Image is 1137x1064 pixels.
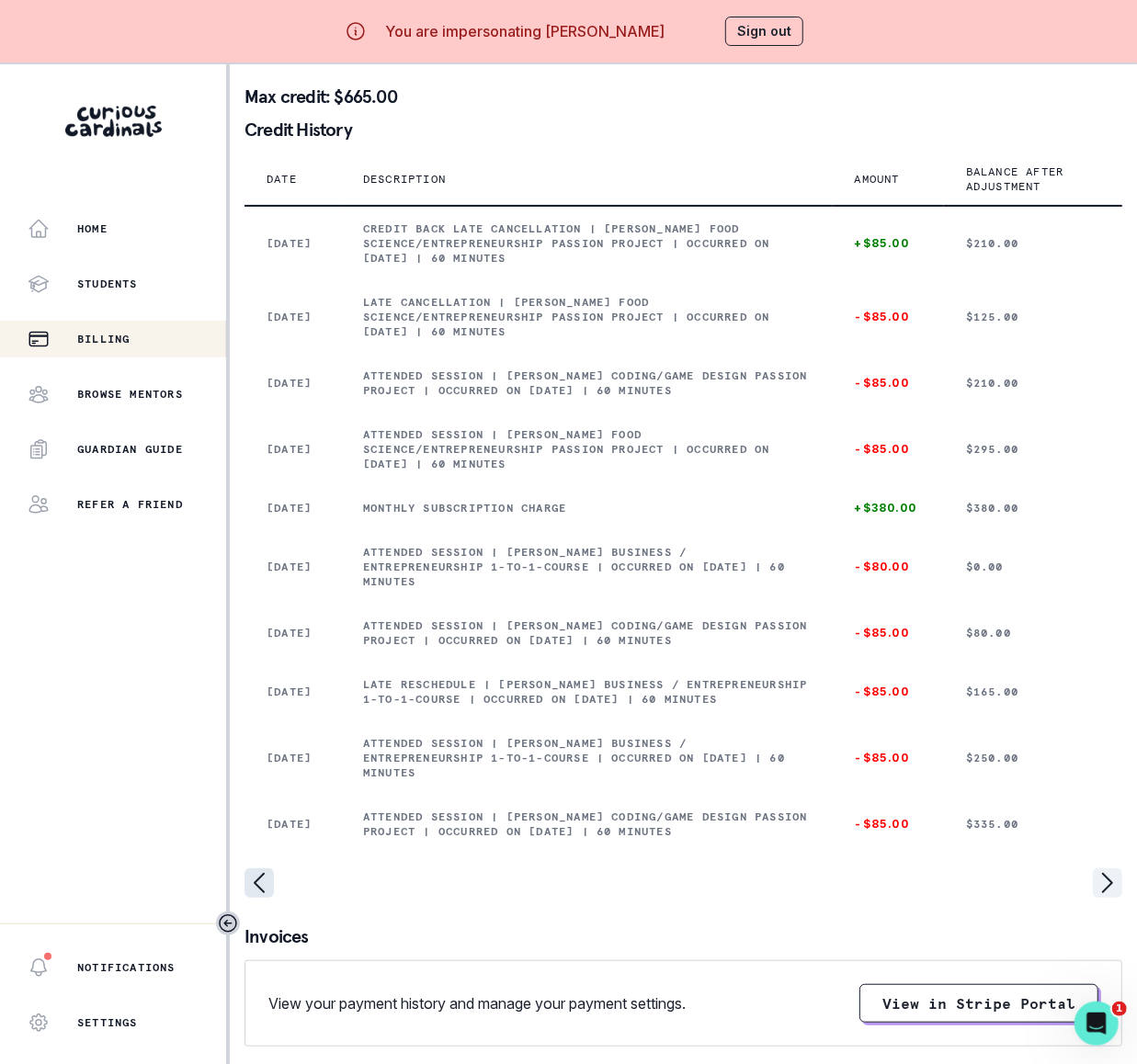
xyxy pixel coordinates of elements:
button: Sign out [725,17,803,46]
p: Description [363,172,446,187]
p: $380.00 [966,501,1100,515]
p: +$85.00 [855,236,922,251]
p: Invoices [244,927,1122,945]
p: Attended session | [PERSON_NAME] Coding/Game Design Passion Project | Occurred on [DATE] | 60 min... [363,809,811,839]
p: You are impersonating [PERSON_NAME] [385,20,665,42]
p: Attended session | [PERSON_NAME] Coding/Game Design Passion Project | Occurred on [DATE] | 60 min... [363,368,811,398]
p: -$80.00 [855,560,922,574]
p: View your payment history and manage your payment settings. [268,992,686,1014]
p: Late cancellation | [PERSON_NAME] Food Science/Entrepreneurship Passion Project | Occurred on [DA... [363,295,811,339]
p: Browse Mentors [77,387,183,402]
p: Monthly subscription charge [363,501,811,515]
svg: page left [244,868,274,898]
p: $295.00 [966,442,1100,457]
p: $80.00 [966,626,1100,640]
p: $0.00 [966,560,1100,574]
p: Home [77,221,108,236]
p: [DATE] [267,501,319,515]
p: Date [267,172,297,187]
p: [DATE] [267,560,319,574]
iframe: Intercom live chat [1074,1002,1119,1046]
img: Curious Cardinals Logo [65,106,162,137]
p: Settings [77,1015,138,1030]
p: [DATE] [267,442,319,457]
p: -$85.00 [855,442,922,457]
p: Attended session | [PERSON_NAME] Food Science/Entrepreneurship Passion Project | Occurred on [DAT... [363,427,811,471]
p: -$85.00 [855,310,922,324]
p: Refer a friend [77,497,183,512]
p: Max credit: $665.00 [244,87,1122,106]
p: Attended session | [PERSON_NAME] Business / Entrepreneurship 1-to-1-course | Occurred on [DATE] |... [363,545,811,589]
p: $250.00 [966,751,1100,765]
p: [DATE] [267,751,319,765]
p: Credit History [244,120,1122,139]
p: [DATE] [267,310,319,324]
p: Attended session | [PERSON_NAME] Business / Entrepreneurship 1-to-1-course | Occurred on [DATE] |... [363,736,811,780]
p: [DATE] [267,626,319,640]
p: -$85.00 [855,751,922,765]
p: -$85.00 [855,376,922,391]
p: Late reschedule | [PERSON_NAME] Business / Entrepreneurship 1-to-1-course | Occurred on [DATE] | ... [363,677,811,707]
span: 1 [1112,1002,1127,1016]
p: -$85.00 [855,626,922,640]
p: CREDIT BACK Late cancellation | [PERSON_NAME] Food Science/Entrepreneurship Passion Project | Occ... [363,221,811,266]
p: $165.00 [966,685,1100,699]
button: Toggle sidebar [216,911,240,935]
p: [DATE] [267,817,319,832]
p: $335.00 [966,817,1100,832]
p: [DATE] [267,376,319,391]
p: Billing [77,332,130,346]
p: Available credit: $685.00 [244,47,1122,65]
p: Balance after adjustment [966,164,1078,194]
p: $210.00 [966,236,1100,251]
p: Students [77,277,138,291]
p: -$85.00 [855,685,922,699]
p: $210.00 [966,376,1100,391]
p: [DATE] [267,236,319,251]
p: -$85.00 [855,817,922,832]
p: Amount [855,172,900,187]
button: View in Stripe Portal [859,984,1098,1023]
p: Notifications [77,960,176,975]
p: Attended session | [PERSON_NAME] Coding/Game Design Passion Project | Occurred on [DATE] | 60 min... [363,618,811,648]
svg: page right [1093,868,1122,898]
p: +$380.00 [855,501,922,515]
p: $125.00 [966,310,1100,324]
p: Guardian Guide [77,442,183,457]
p: [DATE] [267,685,319,699]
